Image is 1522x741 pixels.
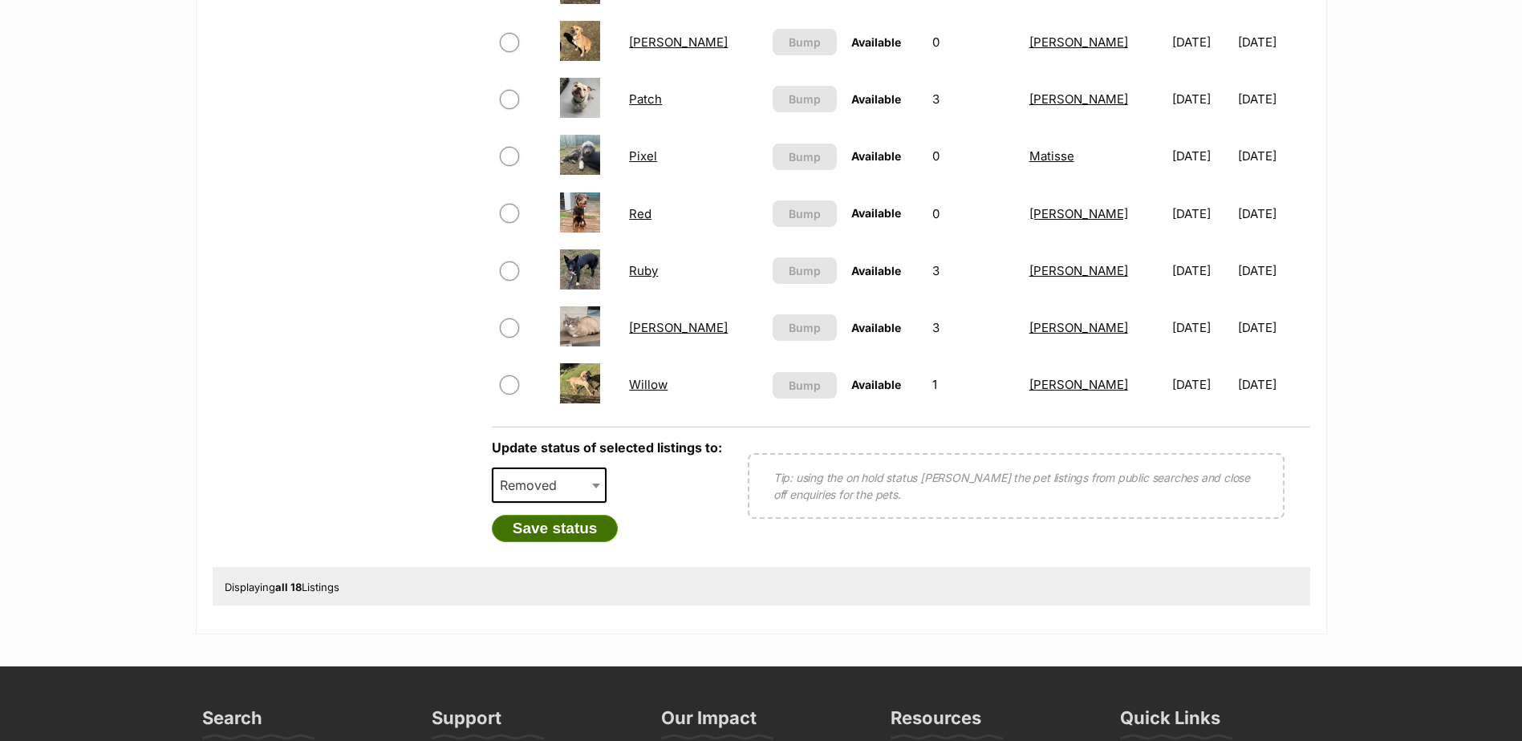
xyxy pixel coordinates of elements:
[225,581,339,593] span: Displaying Listings
[1238,300,1309,355] td: [DATE]
[926,128,1021,184] td: 0
[202,707,262,739] h3: Search
[1166,71,1236,127] td: [DATE]
[773,469,1259,503] p: Tip: using the on hold status [PERSON_NAME] the pet listings from public searches and close off e...
[1166,14,1236,70] td: [DATE]
[851,378,901,391] span: Available
[773,29,838,55] button: Bump
[1238,357,1309,412] td: [DATE]
[1238,186,1309,241] td: [DATE]
[851,35,901,49] span: Available
[629,320,728,335] a: [PERSON_NAME]
[789,91,821,107] span: Bump
[926,243,1021,298] td: 3
[789,319,821,336] span: Bump
[789,377,821,394] span: Bump
[926,14,1021,70] td: 0
[891,707,981,739] h3: Resources
[1238,14,1309,70] td: [DATE]
[492,439,722,456] label: Update status of selected listings to:
[1238,71,1309,127] td: [DATE]
[789,262,821,279] span: Bump
[773,200,838,227] button: Bump
[851,264,901,277] span: Available
[1029,91,1128,107] a: [PERSON_NAME]
[789,148,821,165] span: Bump
[629,263,658,278] a: Ruby
[1166,128,1236,184] td: [DATE]
[773,314,838,341] button: Bump
[851,92,901,106] span: Available
[773,257,838,284] button: Bump
[1238,243,1309,298] td: [DATE]
[1166,186,1236,241] td: [DATE]
[773,86,838,112] button: Bump
[851,206,901,220] span: Available
[493,474,573,496] span: Removed
[1029,206,1128,221] a: [PERSON_NAME]
[661,707,757,739] h3: Our Impact
[1029,320,1128,335] a: [PERSON_NAME]
[926,186,1021,241] td: 0
[1166,300,1236,355] td: [DATE]
[926,300,1021,355] td: 3
[851,149,901,163] span: Available
[773,372,838,399] button: Bump
[1238,128,1309,184] td: [DATE]
[1166,243,1236,298] td: [DATE]
[789,34,821,51] span: Bump
[629,206,651,221] a: Red
[275,581,302,593] strong: all 18
[789,205,821,222] span: Bump
[629,91,662,107] a: Patch
[629,148,657,164] a: Pixel
[492,468,607,503] span: Removed
[851,321,901,334] span: Available
[1029,148,1074,164] a: Matisse
[773,144,838,170] button: Bump
[926,357,1021,412] td: 1
[629,34,728,50] a: [PERSON_NAME]
[1166,357,1236,412] td: [DATE]
[926,71,1021,127] td: 3
[629,377,668,392] a: Willow
[492,515,619,542] button: Save status
[1120,707,1220,739] h3: Quick Links
[432,707,501,739] h3: Support
[1029,377,1128,392] a: [PERSON_NAME]
[1029,263,1128,278] a: [PERSON_NAME]
[1029,34,1128,50] a: [PERSON_NAME]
